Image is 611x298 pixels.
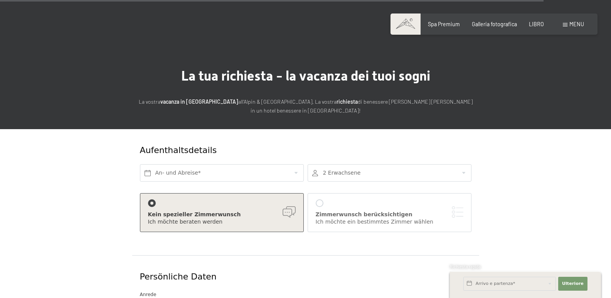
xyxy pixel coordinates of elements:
[140,271,471,283] div: Persönliche Daten
[251,98,473,114] font: di benessere [PERSON_NAME] [PERSON_NAME] in un hotel benessere in [GEOGRAPHIC_DATA]!
[238,98,337,105] font: all'Alpin & [GEOGRAPHIC_DATA]. La vostra
[472,21,517,27] a: Galleria fotografica
[148,218,296,226] div: Ich möchte beraten werden
[428,21,460,27] a: Spa Premium
[139,98,160,105] font: La vostra
[337,98,358,105] font: richiesta
[569,21,584,27] font: menu
[562,281,584,286] font: Ulteriore
[316,218,463,226] div: Ich möchte ein bestimmtes Zimmer wählen
[450,264,481,269] font: Richiesta rapida
[316,211,463,219] div: Zimmerwunsch berücksichtigen
[148,211,296,219] div: Kein spezieller Zimmerwunsch
[140,145,416,157] div: Aufenthaltsdetails
[529,21,544,27] a: LIBRO
[160,98,238,105] font: vacanza in [GEOGRAPHIC_DATA]
[181,68,430,84] font: La tua richiesta - la vacanza dei tuoi sogni
[558,277,587,291] button: Ulteriore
